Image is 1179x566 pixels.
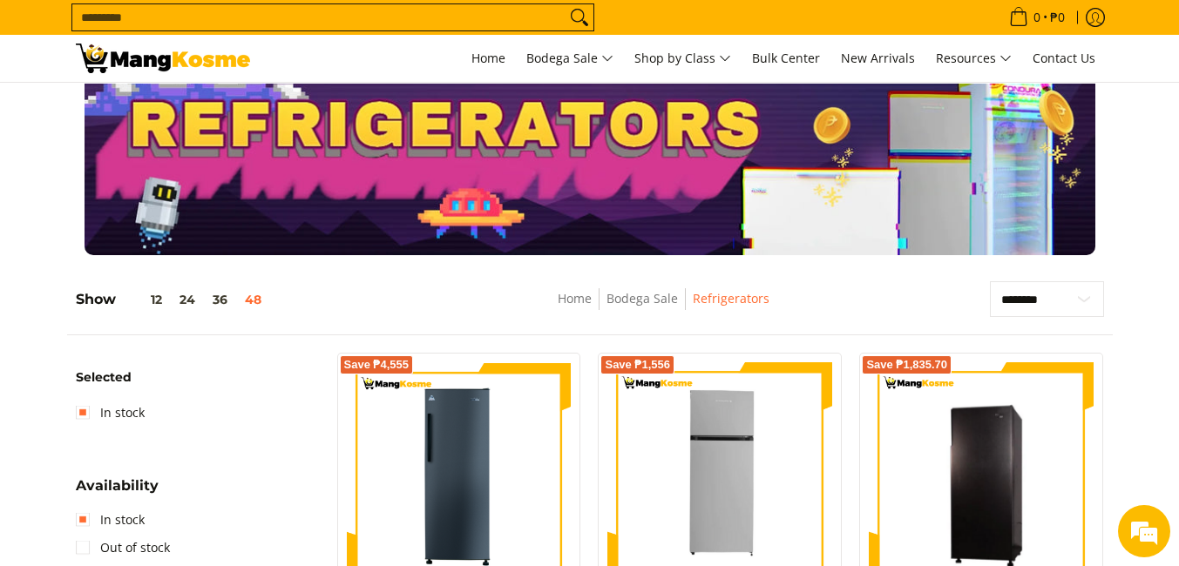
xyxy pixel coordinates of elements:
[76,479,159,506] summary: Open
[9,380,332,441] textarea: Type your message and hit 'Enter'
[1004,8,1070,27] span: •
[626,35,740,82] a: Shop by Class
[76,291,270,308] h5: Show
[76,534,170,562] a: Out of stock
[236,293,270,307] button: 48
[841,50,915,66] span: New Arrivals
[344,360,410,370] span: Save ₱4,555
[518,35,622,82] a: Bodega Sale
[76,44,250,73] img: Bodega Sale Refrigerator l Mang Kosme: Home Appliances Warehouse Sale | Page 2
[566,4,593,30] button: Search
[101,172,241,347] span: We're online!
[76,370,320,386] h6: Selected
[936,48,1012,70] span: Resources
[286,9,328,51] div: Minimize live chat window
[171,293,204,307] button: 24
[606,290,678,307] a: Bodega Sale
[76,399,145,427] a: In stock
[927,35,1020,82] a: Resources
[1047,11,1067,24] span: ₱0
[693,290,769,307] a: Refrigerators
[743,35,829,82] a: Bulk Center
[76,506,145,534] a: In stock
[605,360,670,370] span: Save ₱1,556
[1031,11,1043,24] span: 0
[832,35,924,82] a: New Arrivals
[76,479,159,493] span: Availability
[1024,35,1104,82] a: Contact Us
[116,293,171,307] button: 12
[436,288,892,327] nav: Breadcrumbs
[1033,50,1095,66] span: Contact Us
[91,98,293,120] div: Chat with us now
[526,48,613,70] span: Bodega Sale
[463,35,514,82] a: Home
[204,293,236,307] button: 36
[634,48,731,70] span: Shop by Class
[866,360,947,370] span: Save ₱1,835.70
[268,35,1104,82] nav: Main Menu
[752,50,820,66] span: Bulk Center
[471,50,505,66] span: Home
[558,290,592,307] a: Home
